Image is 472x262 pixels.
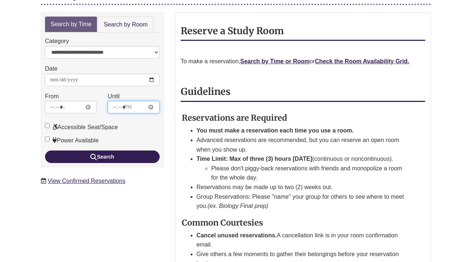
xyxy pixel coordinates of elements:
[45,136,99,145] label: Power Available
[45,137,50,141] input: Power Available
[45,36,69,46] label: Category
[182,217,263,228] strong: Common Courtesies
[181,25,284,37] strong: Reserve a Study Room
[197,183,407,192] li: Reservations may be made up to two (2) weeks out.
[45,17,97,32] a: Search by Time
[197,192,407,211] li: Group Reservations: Please "name" your group for others to see where to meet you.
[108,92,119,101] label: Until
[197,231,407,249] li: A cancellation link is in your room confirmation email.
[315,58,409,64] a: Check the Room Availability Grid.
[197,154,407,183] li: (continuous or noncontinuous).
[211,164,407,183] li: Please don't piggy-back reservations with friends and monopolize a room for the whole day.
[197,135,407,154] li: Advanced reservations are recommended, but you can reserve an open room when you show up.
[181,86,230,98] strong: Guidelines
[197,127,354,134] strong: You must make a reservation each time you use a room.
[240,58,310,64] a: Search by Time or Room
[98,17,153,33] a: Search by Room
[48,178,125,184] a: View Confirmed Reservations
[45,64,58,74] label: Date
[45,123,50,128] input: Accessible Seat/Space
[45,92,59,101] label: From
[208,203,268,209] em: (ex. Biology Final prep)
[197,156,312,162] strong: Time Limit: Max of three (3) hours [DATE]
[181,57,425,66] p: To make a reservation, or
[45,123,118,132] label: Accessible Seat/Space
[182,113,287,123] strong: Reservations are Required
[197,232,277,238] strong: Cancel unused reservations.
[45,151,160,163] button: Search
